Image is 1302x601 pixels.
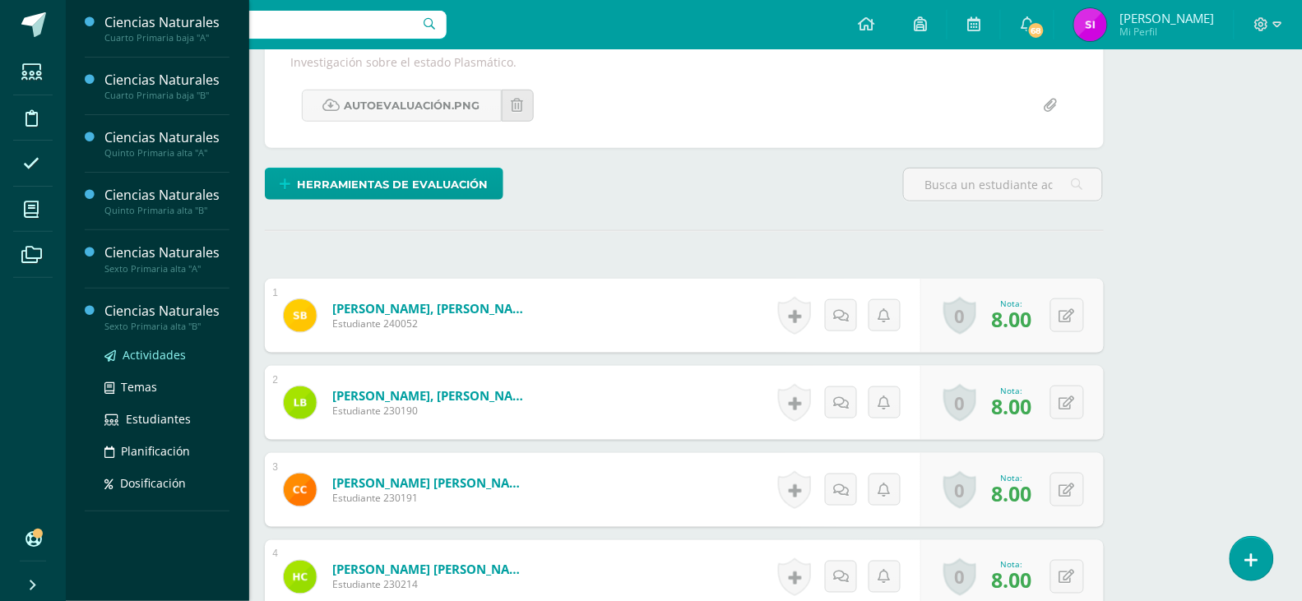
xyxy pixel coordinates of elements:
div: Nota: [992,385,1032,396]
a: [PERSON_NAME], [PERSON_NAME] [332,300,530,317]
a: Temas [104,377,229,396]
a: Ciencias NaturalesQuinto Primaria alta "A" [104,128,229,159]
div: Cuarto Primaria baja "B" [104,90,229,101]
a: Actividades [104,345,229,364]
div: Ciencias Naturales [104,302,229,321]
span: Estudiante 230190 [332,404,530,418]
span: Dosificación [120,475,186,491]
img: 7bfc81ed5554f8e3e217e07626d5e952.png [284,474,317,506]
img: d8b40b524f0719143e6a1b062ddc517a.png [1074,8,1107,41]
span: 8.00 [992,479,1032,507]
a: Ciencias NaturalesQuinto Primaria alta "B" [104,186,229,216]
a: 0 [943,471,976,509]
span: Estudiante 230214 [332,578,530,592]
img: e2aa85b23d65ac65e6fea1a353abab61.png [284,386,317,419]
a: [PERSON_NAME] [PERSON_NAME] [332,474,530,491]
div: Quinto Primaria alta "B" [104,205,229,216]
span: Estudiante 230191 [332,491,530,505]
a: 0 [943,558,976,596]
div: Sexto Primaria alta "A" [104,263,229,275]
div: Ciencias Naturales [104,71,229,90]
img: a2bb8c30b4adcf0c3de04a0789da7c53.png [284,561,317,594]
div: Cuarto Primaria baja "A" [104,32,229,44]
span: 68 [1027,21,1045,39]
div: Ciencias Naturales [104,128,229,147]
a: Herramientas de evaluación [265,168,503,200]
a: 0 [943,384,976,422]
span: Herramientas de evaluación [297,169,488,200]
span: Planificación [121,443,190,459]
div: Sexto Primaria alta "B" [104,321,229,332]
a: 0 [943,297,976,335]
span: 8.00 [992,566,1032,594]
a: Ciencias NaturalesSexto Primaria alta "B" [104,302,229,332]
input: Busca un usuario... [76,11,447,39]
span: Estudiantes [126,411,191,427]
a: Dosificación [104,474,229,492]
span: Actividades [123,347,186,363]
img: 98cc8de9ee863dc1f342f93ae12f3b8e.png [284,299,317,332]
a: Autoevaluación.png [302,90,502,122]
span: Mi Perfil [1119,25,1214,39]
a: Estudiantes [104,409,229,428]
div: Nota: [992,472,1032,483]
div: Quinto Primaria alta "A" [104,147,229,159]
a: Planificación [104,442,229,460]
span: 8.00 [992,305,1032,333]
input: Busca un estudiante aquí... [904,169,1102,201]
a: Ciencias NaturalesCuarto Primaria baja "B" [104,71,229,101]
div: Nota: [992,298,1032,309]
div: Investigación sobre el estado Plasmático. [285,54,1084,70]
a: Ciencias NaturalesSexto Primaria alta "A" [104,243,229,274]
a: Ciencias NaturalesCuarto Primaria baja "A" [104,13,229,44]
div: Ciencias Naturales [104,186,229,205]
span: 8.00 [992,392,1032,420]
div: Ciencias Naturales [104,243,229,262]
a: [PERSON_NAME] [PERSON_NAME] [332,562,530,578]
span: [PERSON_NAME] [1119,10,1214,26]
span: Estudiante 240052 [332,317,530,331]
span: Temas [121,379,157,395]
a: [PERSON_NAME], [PERSON_NAME] [332,387,530,404]
div: Nota: [992,559,1032,571]
div: Ciencias Naturales [104,13,229,32]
